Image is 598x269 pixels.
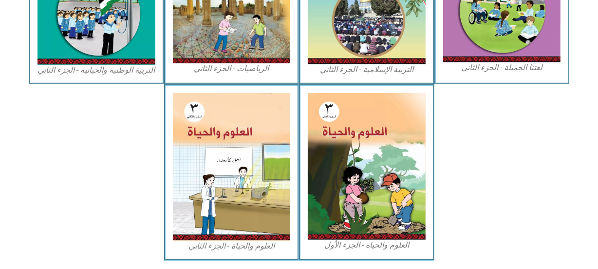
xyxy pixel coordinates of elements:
figcaption: الرياضيات - الجزء الثاني [173,63,291,74]
figcaption: العلوم والحياة - الجزء الثاني [173,241,291,251]
figcaption: التربية الوطنية والحياتية - الجزء الثاني [37,65,155,76]
figcaption: التربية الإسلامية - الجزء الثاني [308,64,426,75]
figcaption: العلوم والحياة - الجزء الأول [308,240,426,250]
figcaption: لغتنا الجميلة - الجزء الثاني [443,62,561,73]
